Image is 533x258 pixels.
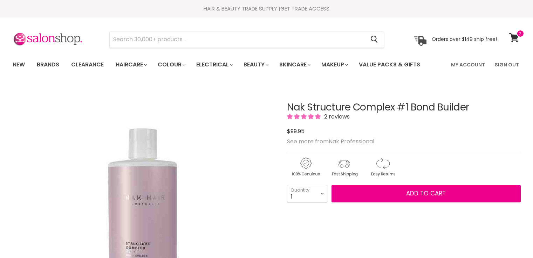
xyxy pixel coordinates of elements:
img: returns.gif [364,156,401,178]
a: GET TRADE ACCESS [280,5,329,12]
img: genuine.gif [287,156,324,178]
a: Makeup [316,57,352,72]
a: Clearance [66,57,109,72]
a: Sign Out [491,57,523,72]
ul: Main menu [7,55,436,75]
p: Orders over $149 ship free! [432,36,497,42]
a: Beauty [238,57,273,72]
a: New [7,57,30,72]
h1: Nak Structure Complex #1 Bond Builder [287,102,521,113]
button: Add to cart [332,185,521,202]
img: shipping.gif [326,156,363,178]
nav: Main [4,55,529,75]
select: Quantity [287,185,327,202]
span: 2 reviews [322,113,350,121]
a: Skincare [274,57,315,72]
div: HAIR & BEAUTY TRADE SUPPLY | [4,5,529,12]
button: Search [365,31,384,48]
span: 5.00 stars [287,113,322,121]
span: See more from [287,137,374,145]
input: Search [110,31,365,48]
a: Haircare [110,57,151,72]
a: My Account [447,57,489,72]
span: Add to cart [406,189,446,198]
span: $99.95 [287,127,305,135]
a: Value Packs & Gifts [354,57,425,72]
a: Nak Professional [329,137,374,145]
a: Colour [152,57,190,72]
form: Product [109,31,384,48]
a: Electrical [191,57,237,72]
a: Brands [32,57,64,72]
